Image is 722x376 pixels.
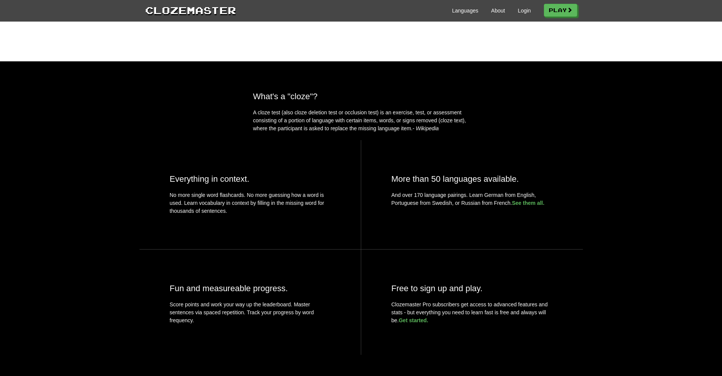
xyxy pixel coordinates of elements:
p: Clozemaster Pro subscribers get access to advanced features and stats - but everything you need t... [392,301,553,325]
p: And over 170 language pairings. Learn German from English, Portuguese from Swedish, or Russian fr... [392,191,553,207]
h2: Free to sign up and play. [392,284,553,293]
em: - Wikipedia [413,125,439,131]
a: Play [544,4,577,17]
a: Clozemaster [145,3,236,17]
a: About [491,7,505,14]
h2: Fun and measureable progress. [170,284,330,293]
h2: More than 50 languages available. [392,174,553,184]
p: A cloze test (also cloze deletion test or occlusion test) is an exercise, test, or assessment con... [253,109,469,133]
a: Get started. [399,317,428,323]
a: See them all. [512,200,545,206]
p: Score points and work your way up the leaderboard. Master sentences via spaced repetition. Track ... [170,301,330,325]
h2: What's a "cloze"? [253,92,469,101]
p: No more single word flashcards. No more guessing how a word is used. Learn vocabulary in context ... [170,191,330,219]
a: Login [518,7,531,14]
a: Languages [452,7,478,14]
h2: Everything in context. [170,174,330,184]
